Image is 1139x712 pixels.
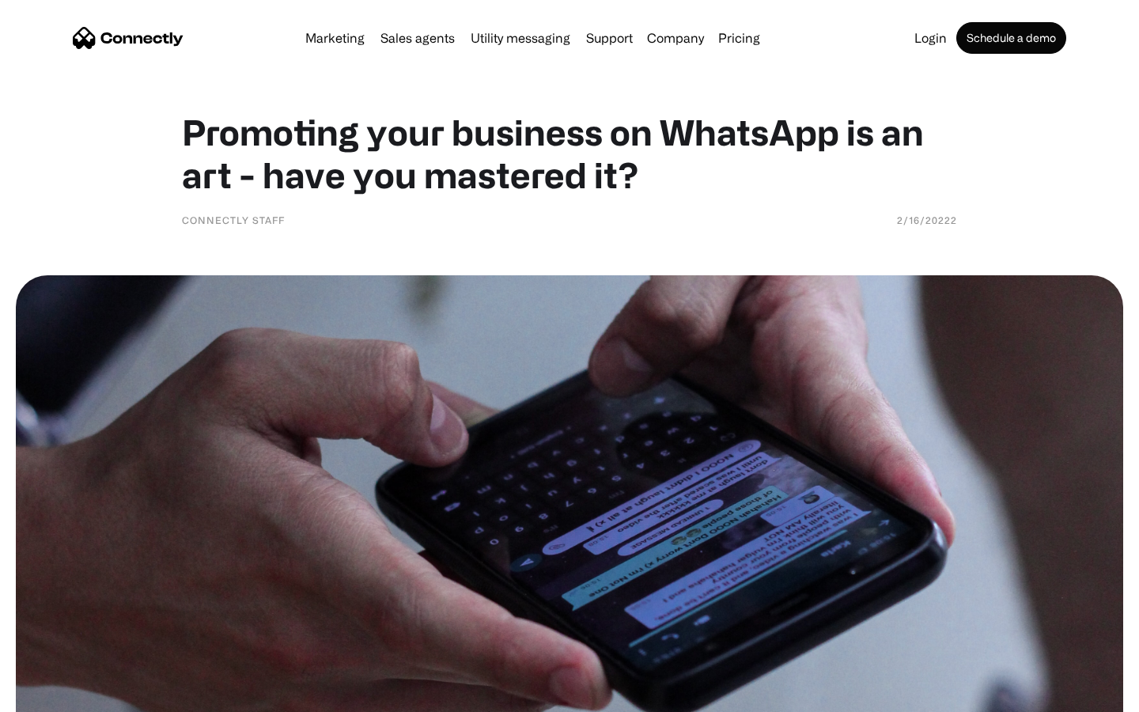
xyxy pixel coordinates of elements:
div: Company [647,27,704,49]
a: Schedule a demo [956,22,1066,54]
div: 2/16/20222 [897,212,957,228]
div: Company [642,27,709,49]
aside: Language selected: English [16,684,95,706]
a: Utility messaging [464,32,577,44]
a: Pricing [712,32,766,44]
a: home [73,26,184,50]
a: Login [908,32,953,44]
div: Connectly Staff [182,212,285,228]
a: Support [580,32,639,44]
ul: Language list [32,684,95,706]
a: Sales agents [374,32,461,44]
a: Marketing [299,32,371,44]
h1: Promoting your business on WhatsApp is an art - have you mastered it? [182,111,957,196]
